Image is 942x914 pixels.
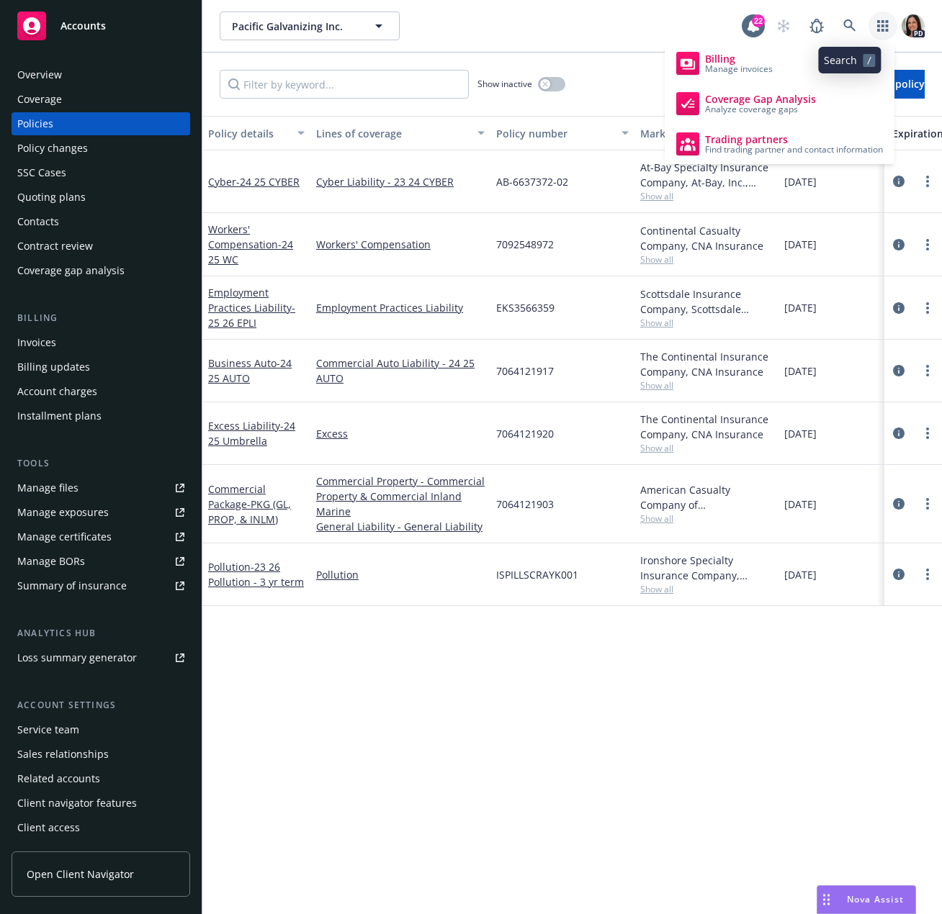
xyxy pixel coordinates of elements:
div: Manage certificates [17,525,112,548]
a: more [919,495,936,512]
div: Manage files [17,476,78,499]
a: Account charges [12,380,190,403]
div: American Casualty Company of [GEOGRAPHIC_DATA], [US_STATE], CNA Insurance [640,482,773,512]
a: Search [835,12,864,40]
a: General Liability - General Liability [316,519,485,534]
div: Continental Casualty Company, CNA Insurance [640,223,773,253]
div: Invoices [17,331,56,354]
a: Pollution [316,567,485,582]
div: Billing [12,311,190,325]
span: Show all [640,379,773,392]
a: Commercial Property - Commercial Property & Commercial Inland Marine [316,474,485,519]
div: Billing updates [17,356,90,379]
div: Account settings [12,698,190,712]
a: Billing updates [12,356,190,379]
span: [DATE] [784,363,817,379]
div: Quoting plans [17,186,86,209]
a: Billing [670,46,889,81]
a: Switch app [869,12,897,40]
a: Coverage [12,88,190,111]
div: Related accounts [17,767,100,790]
button: Policy number [490,116,634,150]
div: Policy details [208,126,289,141]
a: Contacts [12,210,190,233]
span: Show all [640,583,773,595]
span: Trading partners [705,134,883,145]
a: Manage exposures [12,501,190,524]
div: Manage exposures [17,501,109,524]
a: Cyber [208,175,300,189]
span: Nova Assist [847,893,904,905]
div: Coverage [17,88,62,111]
a: Service team [12,718,190,741]
a: Overview [12,63,190,86]
a: Excess [316,426,485,441]
a: Employment Practices Liability [208,286,295,330]
a: Quoting plans [12,186,190,209]
div: The Continental Insurance Company, CNA Insurance [640,349,773,379]
a: circleInformation [890,362,907,379]
a: Business Auto [208,356,292,385]
a: circleInformation [890,236,907,253]
span: Accounts [60,20,106,32]
a: Loss summary generator [12,646,190,669]
a: Workers' Compensation [316,237,485,252]
span: Pacific Galvanizing Inc. [232,19,356,34]
span: 7064121903 [496,497,554,512]
a: Commercial Package [208,482,291,526]
button: Lines of coverage [310,116,490,150]
span: [DATE] [784,497,817,512]
div: Account charges [17,380,97,403]
div: Client access [17,816,80,839]
a: Manage BORs [12,550,190,573]
button: Pacific Galvanizing Inc. [220,12,400,40]
span: Show all [640,190,773,202]
a: more [919,566,936,583]
span: ISPILLSCRAYK001 [496,567,578,582]
span: [DATE] [784,237,817,252]
a: Coverage gap analysis [12,259,190,282]
a: circleInformation [890,299,907,317]
a: Sales relationships [12,743,190,766]
span: [DATE] [784,174,817,189]
a: Contract review [12,235,190,258]
button: Market details [634,116,779,150]
div: Contacts [17,210,59,233]
div: Installment plans [17,404,102,427]
div: Policies [17,112,53,135]
div: Scottsdale Insurance Company, Scottsdale Insurance Company (Nationwide), RT Specialty Insurance S... [640,286,773,317]
div: SSC Cases [17,161,66,184]
span: Manage invoices [705,65,773,73]
a: more [919,362,936,379]
a: circleInformation [890,566,907,583]
a: Manage files [12,476,190,499]
div: Manage BORs [17,550,85,573]
a: more [919,299,936,317]
a: Excess Liability [208,419,295,448]
span: Show all [640,317,773,329]
span: [DATE] [784,426,817,441]
div: Policy changes [17,137,88,160]
a: Invoices [12,331,190,354]
span: - PKG (GL, PROP, & INLM) [208,497,291,526]
span: Billing [705,53,773,65]
span: [DATE] [784,567,817,582]
span: EKS3566359 [496,300,555,315]
span: AB-6637372-02 [496,174,568,189]
span: [DATE] [784,300,817,315]
a: Client access [12,816,190,839]
button: Nova Assist [817,885,916,914]
div: Sales relationships [17,743,109,766]
div: Drag to move [817,886,835,913]
div: Loss summary generator [17,646,137,669]
a: Report a Bug [802,12,831,40]
a: Commercial Auto Liability - 24 25 AUTO [316,356,485,386]
a: more [919,173,936,190]
button: Policy details [202,116,310,150]
div: Service team [17,718,79,741]
div: Client navigator features [17,792,137,815]
a: Employment Practices Liability [316,300,485,315]
a: Cyber Liability - 23 24 CYBER [316,174,485,189]
span: 7064121917 [496,363,554,379]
